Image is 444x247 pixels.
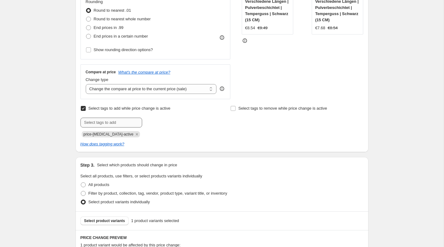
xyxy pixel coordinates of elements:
a: How does tagging work? [80,142,124,146]
p: Select which products should change in price [97,162,177,168]
span: Select tags to add while price change is active [88,106,171,111]
button: Remove price-change-job-active [134,132,140,137]
button: Select product variants [80,217,129,225]
span: Show rounding direction options? [94,47,153,52]
span: Round to nearest whole number [94,17,151,21]
span: Filter by product, collection, tag, vendor, product type, variant title, or inventory [88,191,227,196]
div: help [219,86,225,92]
strike: €8.54 [328,25,338,31]
span: Round to nearest .01 [94,8,131,13]
span: Select all products, use filters, or select products variants individually [80,174,202,178]
span: All products [88,182,109,187]
span: End prices in a certain number [94,34,148,38]
h2: Step 3. [80,162,95,168]
span: price-change-job-active [84,132,134,136]
span: Select tags to remove while price change is active [238,106,327,111]
span: Select product variants individually [88,200,150,204]
button: What's the compare at price? [118,70,171,75]
h6: PRICE CHANGE PREVIEW [80,235,364,240]
h3: Compare at price [86,70,116,75]
div: €7.68 [315,25,325,31]
span: 1 product variants selected [131,218,179,224]
span: Change type [86,77,109,82]
span: Select product variants [84,218,125,223]
input: Select tags to add [80,118,142,128]
div: €8.54 [245,25,255,31]
strike: €9.49 [257,25,268,31]
span: End prices in .99 [94,25,124,30]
